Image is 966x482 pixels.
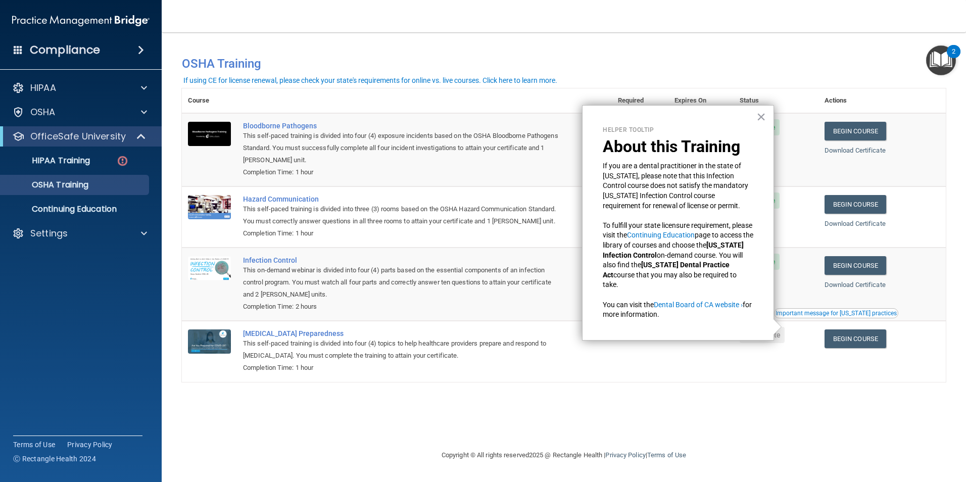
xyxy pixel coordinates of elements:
th: Actions [818,88,946,113]
div: This self-paced training is divided into three (3) rooms based on the OSHA Hazard Communication S... [243,203,561,227]
span: To fulfill your state licensure requirement, please visit the [603,221,754,239]
div: Copyright © All rights reserved 2025 @ Rectangle Health | | [379,439,748,471]
div: 2 [952,52,955,65]
p: About this Training [603,137,753,156]
p: Settings [30,227,68,239]
a: Download Certificate [825,220,886,227]
div: Completion Time: 1 hour [243,362,561,374]
th: Required [612,88,668,113]
h4: Compliance [30,43,100,57]
div: Completion Time: 1 hour [243,227,561,239]
span: on-demand course. You will also find the [603,251,744,269]
div: Bloodborne Pathogens [243,122,561,130]
strong: [US_STATE] Dental Practice Act [603,261,731,279]
span: page to access the library of courses and choose the [603,231,755,249]
a: Begin Course [825,256,886,275]
span: You can visit the [603,301,654,309]
p: Continuing Education [7,204,144,214]
img: danger-circle.6113f641.png [116,155,129,167]
img: PMB logo [12,11,150,31]
a: Terms of Use [13,440,55,450]
a: Begin Course [825,195,886,214]
a: Dental Board of CA website › [654,301,743,309]
p: OfficeSafe University [30,130,126,142]
th: Expires On [668,88,734,113]
span: course that you may also be required to take. [603,271,738,289]
div: If using CE for license renewal, please check your state's requirements for online vs. live cours... [183,77,557,84]
p: OSHA [30,106,56,118]
a: Privacy Policy [67,440,113,450]
p: Helper Tooltip [603,126,753,134]
div: This self-paced training is divided into four (4) exposure incidents based on the OSHA Bloodborne... [243,130,561,166]
div: Infection Control [243,256,561,264]
a: Download Certificate [825,147,886,154]
th: Course [182,88,237,113]
button: Close [756,109,766,125]
div: [MEDICAL_DATA] Preparedness [243,329,561,338]
button: Open Resource Center, 2 new notifications [926,45,956,75]
a: Begin Course [825,122,886,140]
p: OSHA Training [7,180,88,190]
div: This on-demand webinar is divided into four (4) parts based on the essential components of an inf... [243,264,561,301]
th: Status [734,88,818,113]
a: Privacy Policy [605,451,645,459]
p: HIPAA [30,82,56,94]
p: HIPAA Training [7,156,90,166]
iframe: Drift Widget Chat Controller [791,410,954,451]
a: Terms of Use [647,451,686,459]
a: Continuing Education [627,231,695,239]
a: Begin Course [825,329,886,348]
h4: OSHA Training [182,57,946,71]
button: Read this if you are a dental practitioner in the state of CA [774,308,898,318]
div: This self-paced training is divided into four (4) topics to help healthcare providers prepare and... [243,338,561,362]
p: If you are a dental practitioner in the state of [US_STATE], please note that this Infection Cont... [603,161,753,211]
div: Hazard Communication [243,195,561,203]
a: Download Certificate [825,281,886,288]
span: Ⓒ Rectangle Health 2024 [13,454,96,464]
div: Completion Time: 2 hours [243,301,561,313]
div: Completion Time: 1 hour [243,166,561,178]
strong: [US_STATE] Infection Control [603,241,745,259]
div: Important message for [US_STATE] practices [776,310,897,316]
